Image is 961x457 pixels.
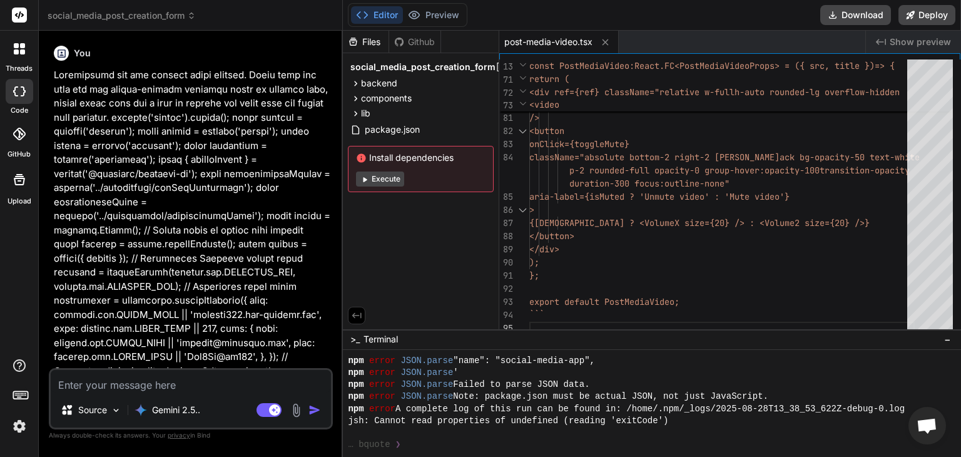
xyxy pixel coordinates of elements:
span: social_media_post_creation_form [350,61,496,73]
span: }; [529,270,539,281]
button: Execute [356,172,404,187]
h6: You [74,47,91,59]
span: 13 [499,60,513,73]
a: Open chat [908,407,946,444]
span: 72 [499,86,513,100]
div: 92 [499,282,513,295]
div: 83 [499,138,513,151]
button: Deploy [898,5,955,25]
div: 88 [499,230,513,243]
span: error [369,355,395,367]
span: onClick={toggleMute} [529,138,629,150]
span: h-auto rounded-lg overflow-hidden [735,86,900,98]
span: transition-opacity [820,165,910,176]
span: ack bg-opacity-50 text-white [780,151,920,163]
img: attachment [289,403,303,418]
span: <button [529,125,564,136]
span: ' [453,367,458,379]
span: JSON.parse [400,355,453,367]
span: Terminal [364,333,398,346]
span: privacy [168,431,190,439]
span: JSON.parse [400,391,453,403]
span: npm [348,403,364,415]
div: 89 [499,243,513,256]
span: components [361,92,412,105]
span: > [529,204,534,215]
span: ❯ [395,439,402,451]
span: npm [348,391,364,403]
button: Preview [403,6,464,24]
span: error [369,379,395,391]
div: 87 [499,217,513,230]
p: Source [78,404,107,416]
span: Show preview [890,36,951,48]
div: Click to collapse the range. [514,125,531,138]
span: lib [361,107,370,120]
span: => { [875,60,895,71]
span: error [369,403,395,415]
span: 71 [499,73,513,86]
span: ); [529,257,539,268]
div: 90 [499,256,513,269]
button: − [942,329,953,349]
span: "name": "social-media-app", [453,355,595,367]
span: Failed to parse JSON data. [453,379,589,391]
span: Note: package.json must be actual JSON, not just JavaScript. [453,391,768,403]
span: export default PostMediaVideo; [529,296,679,307]
span: 73 [499,99,513,112]
p: Gemini 2.5.. [152,404,200,416]
span: aria-label={isMuted ? 'Unmute video' : 'Mu [529,191,740,202]
span: <video [529,99,559,110]
label: Upload [8,196,31,207]
img: Gemini 2.5 Pro [135,404,147,416]
span: social_media_post_creation_form [48,9,196,22]
button: Editor [351,6,403,24]
span: /> [529,112,539,123]
button: Download [820,5,891,25]
p: Always double-check its answers. Your in Bind [49,429,333,441]
span: JSON.parse [400,367,453,379]
img: icon [308,404,321,416]
label: threads [6,63,33,74]
label: code [11,105,28,116]
span: className="absolute bottom-2 right-2 [PERSON_NAME] [529,151,780,163]
span: post-media-video.tsx [504,36,592,48]
span: duration-300 focus:outline-none" [569,178,730,189]
span: error [369,367,395,379]
div: 93 [499,295,513,309]
span: npm [348,355,364,367]
span: te video'} [740,191,790,202]
span: <div ref={ref} className="relative w-full [529,86,735,98]
span: p-2 rounded-full opacity-0 group-hover:opacity-100 [569,165,820,176]
span: JSON.parse [400,379,453,391]
span: … bquote [348,439,390,451]
span: jsh: Cannot read properties of undefined (reading 'exitCode') [348,415,668,427]
span: Install dependencies [356,151,486,164]
span: A complete log of this run can be found in: /home/.npm/_logs/2025-08-28T13_38_53_622Z-debug-0.log [395,403,905,415]
div: 86 [499,203,513,217]
span: React.FC<PostMediaVideoProps> = ({ src, title }) [634,60,875,71]
div: 81 [499,111,513,125]
span: ``` [529,309,544,321]
div: Click to collapse the range. [514,203,531,217]
img: Pick Models [111,405,121,416]
div: 94 [499,309,513,322]
span: const PostMediaVideo: [529,60,634,71]
span: package.json [364,122,421,137]
span: npm [348,367,364,379]
span: − [944,333,951,346]
span: error [369,391,395,403]
span: 2 size={20} />} [795,217,870,228]
span: npm [348,379,364,391]
span: </div> [529,244,559,255]
label: GitHub [8,149,31,160]
div: 95 [499,322,513,335]
div: 82 [499,125,513,138]
span: backend [361,77,397,90]
div: 84 [499,151,513,164]
span: </button> [529,230,574,242]
img: settings [9,416,30,437]
div: 91 [499,269,513,282]
span: >_ [350,333,360,346]
div: 85 [499,190,513,203]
